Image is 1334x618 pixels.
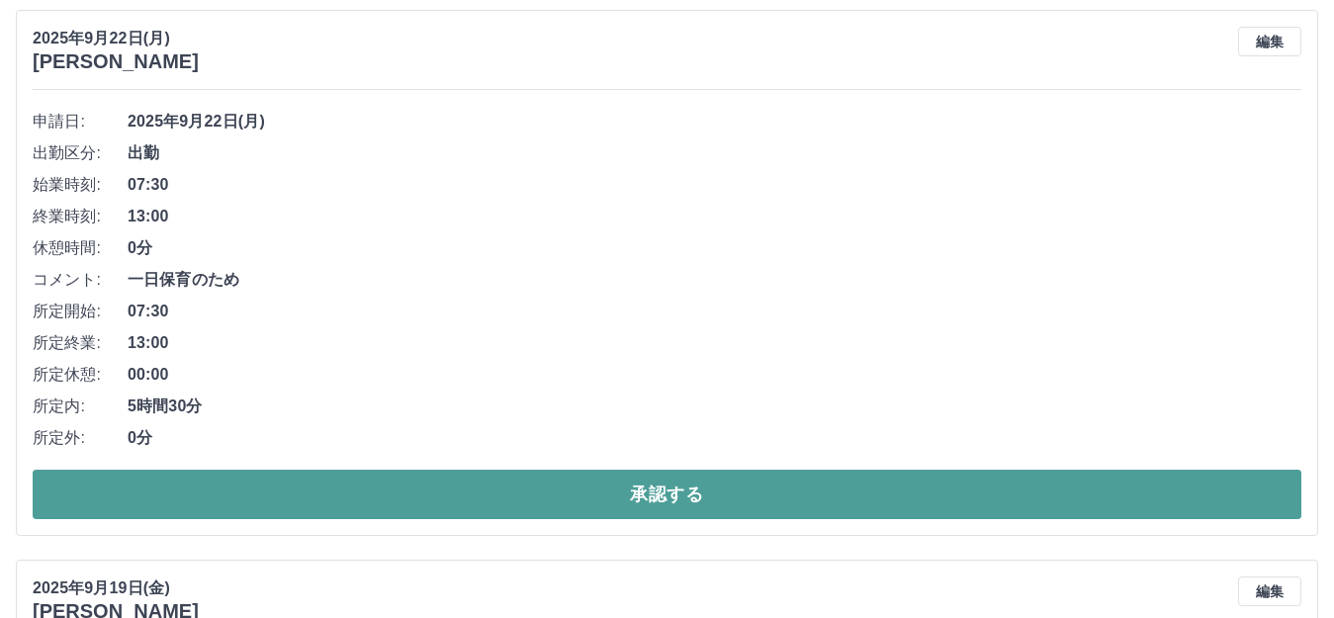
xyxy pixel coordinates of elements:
[33,50,199,73] h3: [PERSON_NAME]
[33,426,128,450] span: 所定外:
[128,205,1301,228] span: 13:00
[128,426,1301,450] span: 0分
[128,110,1301,133] span: 2025年9月22日(月)
[33,27,199,50] p: 2025年9月22日(月)
[33,173,128,197] span: 始業時刻:
[33,268,128,292] span: コメント:
[33,395,128,418] span: 所定内:
[33,470,1301,519] button: 承認する
[128,300,1301,323] span: 07:30
[128,363,1301,387] span: 00:00
[33,300,128,323] span: 所定開始:
[1238,576,1301,606] button: 編集
[128,395,1301,418] span: 5時間30分
[128,236,1301,260] span: 0分
[1238,27,1301,56] button: 編集
[128,141,1301,165] span: 出勤
[33,331,128,355] span: 所定終業:
[33,236,128,260] span: 休憩時間:
[128,331,1301,355] span: 13:00
[33,110,128,133] span: 申請日:
[33,205,128,228] span: 終業時刻:
[33,141,128,165] span: 出勤区分:
[128,173,1301,197] span: 07:30
[33,363,128,387] span: 所定休憩:
[128,268,1301,292] span: 一日保育のため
